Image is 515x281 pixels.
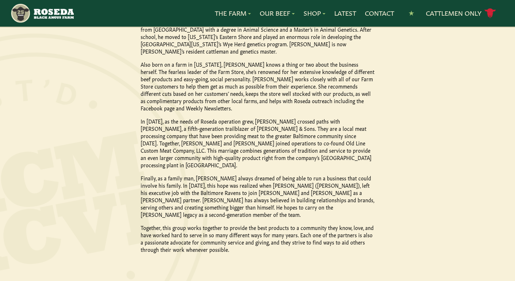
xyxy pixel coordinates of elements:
p: In [DATE], as the needs of Roseda operation grew, [PERSON_NAME] crossed paths with [PERSON_NAME],... [141,117,374,168]
p: Together, this group works together to provide the best products to a community they know, love, ... [141,224,374,253]
a: Cattlemen Only [426,7,496,20]
a: Our Beef [260,8,295,18]
img: https://roseda.com/wp-content/uploads/2021/05/roseda-25-header.png [10,3,74,24]
p: Finally, as a family man, [PERSON_NAME] always dreamed of being able to run a business that could... [141,174,374,218]
a: Contact [365,8,394,18]
a: Latest [334,8,356,18]
p: Also born on a farm in [US_STATE], [PERSON_NAME] knows a thing or two about the business herself.... [141,61,374,112]
a: Shop [304,8,325,18]
p: In [DATE], [PERSON_NAME] met [PERSON_NAME] and [PERSON_NAME]. Born and raised on a small cattle o... [141,11,374,55]
a: The Farm [215,8,251,18]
